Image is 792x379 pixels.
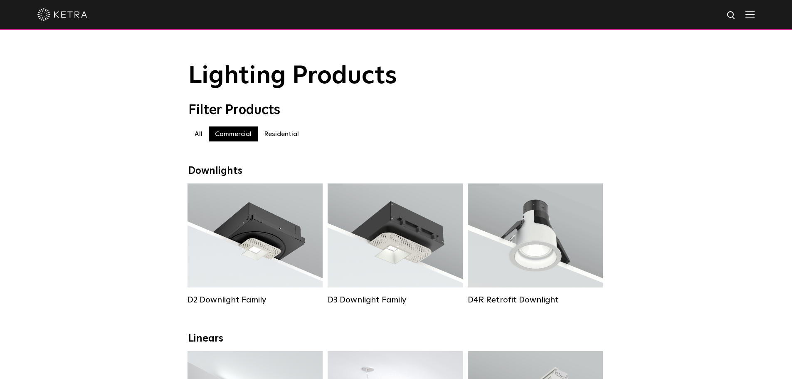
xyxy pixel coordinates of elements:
div: Downlights [188,165,604,177]
img: search icon [726,10,737,21]
div: D3 Downlight Family [328,295,463,305]
span: Lighting Products [188,64,397,89]
div: Filter Products [188,102,604,118]
label: Commercial [209,126,258,141]
label: All [188,126,209,141]
div: D4R Retrofit Downlight [468,295,603,305]
label: Residential [258,126,305,141]
a: D3 Downlight Family Lumen Output:700 / 900 / 1100Colors:White / Black / Silver / Bronze / Paintab... [328,183,463,305]
a: D2 Downlight Family Lumen Output:1200Colors:White / Black / Gloss Black / Silver / Bronze / Silve... [188,183,323,305]
img: Hamburger%20Nav.svg [745,10,755,18]
img: ketra-logo-2019-white [37,8,87,21]
a: D4R Retrofit Downlight Lumen Output:800Colors:White / BlackBeam Angles:15° / 25° / 40° / 60°Watta... [468,183,603,305]
div: D2 Downlight Family [188,295,323,305]
div: Linears [188,333,604,345]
